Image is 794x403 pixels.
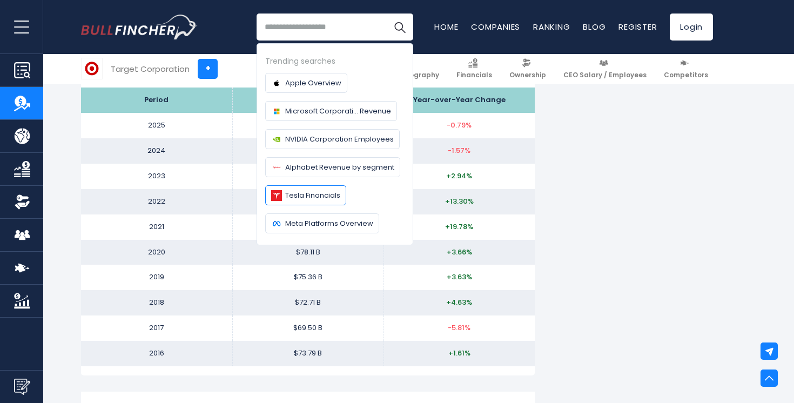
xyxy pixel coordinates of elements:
a: Login [670,14,713,41]
td: $107.41 B [232,138,383,164]
a: Alphabet Revenue by segment [265,157,400,177]
img: TGT logo [82,58,102,79]
img: Company logo [271,106,282,117]
td: $106.57 B [232,113,383,138]
a: Microsoft Corporati... Revenue [265,101,397,121]
button: Search [386,14,413,41]
img: Company logo [271,78,282,89]
a: Home [434,21,458,32]
div: Trending searches [265,55,405,68]
span: Alphabet Revenue by segment [285,162,394,173]
td: 2017 [81,315,232,341]
th: Year-over-Year Change [383,88,535,113]
span: Tesla Financials [285,190,340,201]
a: Go to homepage [81,15,197,39]
a: Companies [471,21,520,32]
a: Tesla Financials [265,185,346,205]
td: $72.71 B [232,290,383,315]
td: 2021 [81,214,232,240]
span: Competitors [664,71,708,79]
a: Financials [452,54,497,84]
span: NVIDIA Corporation Employees [285,133,394,145]
img: Company logo [271,162,282,173]
td: 2023 [81,164,232,189]
span: -0.79% [447,120,472,130]
span: -5.81% [448,323,470,333]
span: +13.30% [445,196,474,206]
span: +1.61% [448,348,470,358]
span: +3.66% [447,247,472,257]
td: 2018 [81,290,232,315]
span: Meta Platforms Overview [285,218,373,229]
a: Ranking [533,21,570,32]
td: $69.50 B [232,315,383,341]
td: 2024 [81,138,232,164]
td: $109.12 B [232,164,383,189]
a: Blog [583,21,605,32]
img: Company logo [271,134,282,145]
span: Apple Overview [285,77,341,89]
td: 2025 [81,113,232,138]
a: Meta Platforms Overview [265,213,379,233]
td: 2016 [81,341,232,366]
span: +4.63% [446,297,472,307]
td: $73.79 B [232,341,383,366]
a: Competitors [659,54,713,84]
td: $78.11 B [232,240,383,265]
th: Revenue [232,88,383,113]
span: Ownership [509,71,546,79]
td: $106.01 B [232,189,383,214]
div: Target Corporation [111,63,190,75]
th: Period [81,88,232,113]
a: Register [618,21,657,32]
td: $93.56 B [232,214,383,240]
td: 2019 [81,265,232,290]
span: CEO Salary / Employees [563,71,647,79]
span: -1.57% [448,145,470,156]
img: Ownership [14,194,30,210]
a: Apple Overview [265,73,347,93]
span: +3.63% [447,272,472,282]
img: Bullfincher logo [81,15,198,39]
a: CEO Salary / Employees [559,54,651,84]
a: Ownership [504,54,551,84]
a: NVIDIA Corporation Employees [265,129,400,149]
span: +2.94% [446,171,472,181]
span: Financials [456,71,492,79]
span: Microsoft Corporati... Revenue [285,105,391,117]
td: 2020 [81,240,232,265]
img: Company logo [271,218,282,229]
td: 2022 [81,189,232,214]
img: Company logo [271,190,282,201]
td: $75.36 B [232,265,383,290]
span: +19.78% [445,221,473,232]
a: + [198,59,218,79]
